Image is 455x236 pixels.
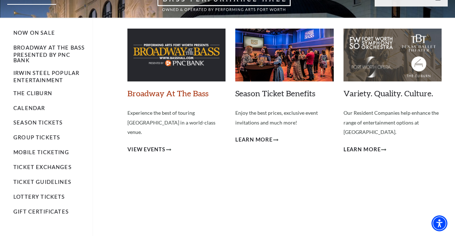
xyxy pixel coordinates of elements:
[235,135,278,144] a: Learn More Season Ticket Benefits
[13,179,71,185] a: Ticket Guidelines
[431,215,447,231] div: Accessibility Menu
[13,105,45,111] a: Calendar
[235,135,273,144] span: Learn More
[344,145,381,154] span: Learn More
[13,208,69,215] a: Gift Certificates
[13,164,72,170] a: Ticket Exchanges
[13,30,55,36] a: Now On Sale
[13,134,60,140] a: Group Tickets
[13,90,52,96] a: The Cliburn
[344,108,442,137] p: Our Resident Companies help enhance the range of entertainment options at [GEOGRAPHIC_DATA].
[127,145,165,154] span: View Events
[127,145,171,154] a: View Events
[13,45,85,63] a: Broadway At The Bass presented by PNC Bank
[344,145,387,154] a: Learn More Variety. Quality. Culture.
[127,108,226,137] p: Experience the best of touring [GEOGRAPHIC_DATA] in a world-class venue.
[344,29,442,81] img: Variety. Quality. Culture.
[127,29,226,81] img: Broadway At The Bass
[127,88,208,98] a: Broadway At The Bass
[13,70,79,83] a: Irwin Steel Popular Entertainment
[13,119,63,126] a: Season Tickets
[344,88,433,98] a: Variety. Quality. Culture.
[235,88,315,98] a: Season Ticket Benefits
[13,149,69,155] a: Mobile Ticketing
[13,194,65,200] a: Lottery Tickets
[235,108,333,127] p: Enjoy the best prices, exclusive event invitations and much more!
[235,29,333,81] img: Season Ticket Benefits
